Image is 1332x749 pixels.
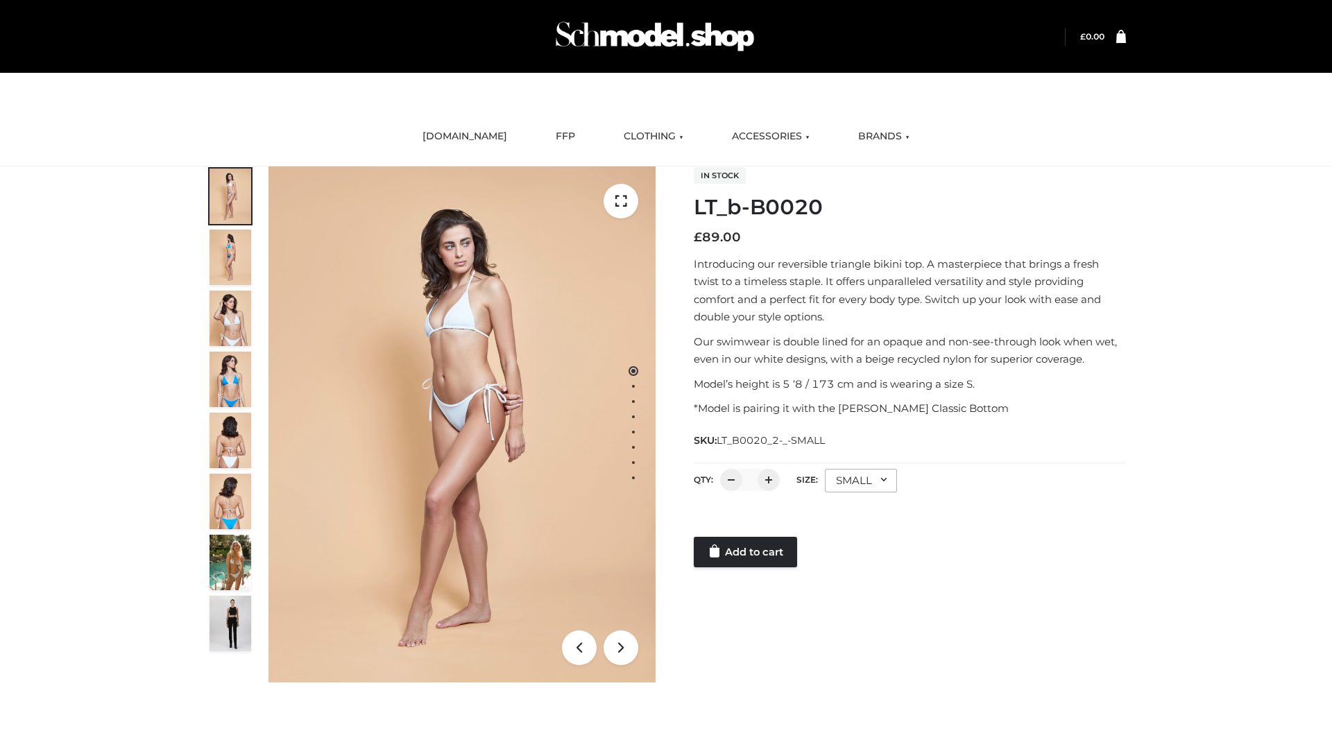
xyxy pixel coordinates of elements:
a: CLOTHING [613,121,694,152]
label: QTY: [694,474,713,485]
div: SMALL [825,469,897,492]
bdi: 0.00 [1080,31,1104,42]
p: Our swimwear is double lined for an opaque and non-see-through look when wet, even in our white d... [694,333,1126,368]
img: Schmodel Admin 964 [551,9,759,64]
img: ArielClassicBikiniTop_CloudNine_AzureSky_OW114ECO_7-scaled.jpg [210,413,251,468]
bdi: 89.00 [694,230,741,245]
span: £ [694,230,702,245]
img: ArielClassicBikiniTop_CloudNine_AzureSky_OW114ECO_4-scaled.jpg [210,352,251,407]
img: ArielClassicBikiniTop_CloudNine_AzureSky_OW114ECO_3-scaled.jpg [210,291,251,346]
a: ACCESSORIES [721,121,820,152]
p: Model’s height is 5 ‘8 / 173 cm and is wearing a size S. [694,375,1126,393]
h1: LT_b-B0020 [694,195,1126,220]
span: £ [1080,31,1086,42]
span: In stock [694,167,746,184]
a: Add to cart [694,537,797,567]
img: 49df5f96394c49d8b5cbdcda3511328a.HD-1080p-2.5Mbps-49301101_thumbnail.jpg [210,596,251,651]
img: ArielClassicBikiniTop_CloudNine_AzureSky_OW114ECO_1-scaled.jpg [210,169,251,224]
a: £0.00 [1080,31,1104,42]
img: ArielClassicBikiniTop_CloudNine_AzureSky_OW114ECO_1 [268,166,656,682]
a: [DOMAIN_NAME] [412,121,518,152]
a: BRANDS [848,121,920,152]
img: Arieltop_CloudNine_AzureSky2.jpg [210,535,251,590]
p: *Model is pairing it with the [PERSON_NAME] Classic Bottom [694,399,1126,417]
img: ArielClassicBikiniTop_CloudNine_AzureSky_OW114ECO_8-scaled.jpg [210,474,251,529]
label: Size: [796,474,818,485]
img: ArielClassicBikiniTop_CloudNine_AzureSky_OW114ECO_2-scaled.jpg [210,230,251,285]
a: FFP [545,121,586,152]
span: LT_B0020_2-_-SMALL [717,434,825,447]
p: Introducing our reversible triangle bikini top. A masterpiece that brings a fresh twist to a time... [694,255,1126,326]
span: SKU: [694,432,826,449]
